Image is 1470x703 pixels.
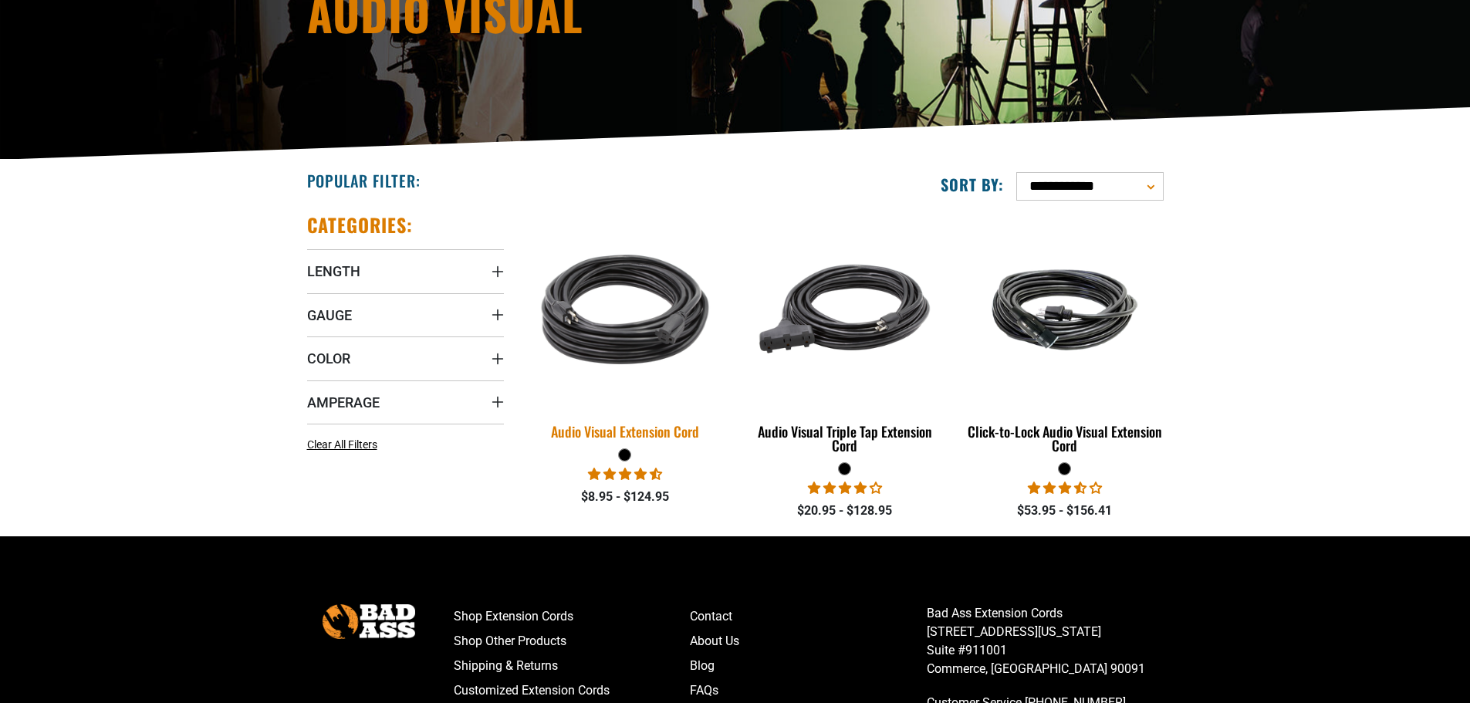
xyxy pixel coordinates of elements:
span: 4.73 stars [588,467,662,482]
a: About Us [690,629,927,654]
summary: Amperage [307,380,504,424]
a: black Audio Visual Triple Tap Extension Cord [746,213,943,461]
img: black [748,221,942,398]
span: Color [307,350,350,367]
summary: Length [307,249,504,292]
summary: Gauge [307,293,504,336]
a: Customized Extension Cords [454,678,691,703]
div: $53.95 - $156.41 [966,502,1163,520]
h2: Categories: [307,213,414,237]
span: Amperage [307,394,380,411]
div: $20.95 - $128.95 [746,502,943,520]
a: Shipping & Returns [454,654,691,678]
summary: Color [307,336,504,380]
a: Contact [690,604,927,629]
span: Gauge [307,306,352,324]
a: Clear All Filters [307,437,384,453]
a: Shop Other Products [454,629,691,654]
span: Clear All Filters [307,438,377,451]
a: black Click-to-Lock Audio Visual Extension Cord [966,213,1163,461]
img: black [968,250,1162,369]
a: Blog [690,654,927,678]
span: 3.75 stars [808,481,882,495]
div: Audio Visual Triple Tap Extension Cord [746,424,943,452]
a: FAQs [690,678,927,703]
label: Sort by: [941,174,1004,194]
h2: Popular Filter: [307,171,421,191]
div: $8.95 - $124.95 [527,488,724,506]
span: 3.50 stars [1028,481,1102,495]
span: Length [307,262,360,280]
p: Bad Ass Extension Cords [STREET_ADDRESS][US_STATE] Suite #911001 Commerce, [GEOGRAPHIC_DATA] 90091 [927,604,1164,678]
a: black Audio Visual Extension Cord [527,213,724,448]
img: black [517,211,733,408]
div: Audio Visual Extension Cord [527,424,724,438]
div: Click-to-Lock Audio Visual Extension Cord [966,424,1163,452]
img: Bad Ass Extension Cords [323,604,415,639]
a: Shop Extension Cords [454,604,691,629]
